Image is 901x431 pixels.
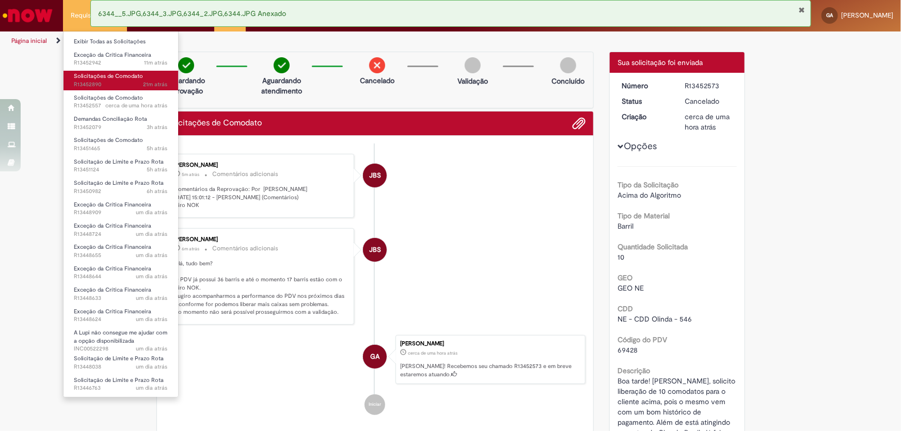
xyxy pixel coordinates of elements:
a: Página inicial [11,37,47,45]
span: um dia atrás [136,345,168,353]
span: GEO NE [618,283,644,293]
span: JBS [369,237,381,262]
p: Aguardando Aprovação [161,75,211,96]
div: [PERSON_NAME] [175,236,346,243]
p: Aguardando atendimento [257,75,307,96]
button: Adicionar anexos [572,117,586,130]
span: Solicitações de Comodato [74,94,143,102]
span: 5h atrás [147,166,168,173]
div: [PERSON_NAME] [175,162,346,168]
a: Aberto R13450982 : Solicitação de Limite e Prazo Rota [64,178,178,197]
div: [PERSON_NAME] [400,341,580,347]
span: Barril [618,221,634,231]
dt: Status [614,96,677,106]
span: Exceção da Crítica Financeira [74,308,151,315]
time: 26/08/2025 14:37:53 [136,230,168,238]
a: Aberto R13448909 : Exceção da Crítica Financeira [64,199,178,218]
time: 26/08/2025 14:28:49 [136,251,168,259]
div: Jacqueline Batista Shiota [363,238,387,262]
dt: Número [614,81,677,91]
span: R13452890 [74,81,168,89]
p: Cancelado [360,75,394,86]
span: Solicitação de Limite e Prazo Rota [74,355,164,362]
span: Solicitações de Comodato [74,72,143,80]
button: Fechar Notificação [799,6,805,14]
p: Validação [457,76,488,86]
span: 3h atrás [147,123,168,131]
time: 27/08/2025 09:41:08 [147,166,168,173]
span: cerca de uma hora atrás [408,350,457,356]
b: Tipo de Material [618,211,670,220]
b: CDD [618,304,633,313]
span: GA [827,12,833,19]
time: 26/08/2025 15:02:00 [136,209,168,216]
span: R13448655 [74,251,168,260]
a: Exibir Todas as Solicitações [64,36,178,47]
span: um dia atrás [136,230,168,238]
span: R13448909 [74,209,168,217]
span: Requisições [71,10,107,21]
span: GA [370,344,380,369]
a: Aberto R13448633 : Exceção da Crítica Financeira [64,284,178,304]
div: R13452573 [685,81,733,91]
a: Aberto R13446763 : Solicitação de Limite e Prazo Rota [64,375,178,394]
time: 26/08/2025 14:25:58 [136,294,168,302]
img: ServiceNow [1,5,54,26]
time: 27/08/2025 09:22:45 [147,187,168,195]
b: Código do PDV [618,335,667,344]
span: Exceção da Crítica Financeira [74,265,151,273]
span: um dia atrás [136,315,168,323]
a: Aberto R13443955 : Solicitação de Limite e Prazo Rota [64,396,178,415]
time: 26/08/2025 14:24:26 [136,315,168,323]
time: 27/08/2025 15:00:45 [182,246,200,252]
span: R13451124 [74,166,168,174]
span: JBS [369,163,381,188]
span: Exceção da Crítica Financeira [74,243,151,251]
span: R13448633 [74,294,168,302]
span: R13448038 [74,363,168,371]
p: Comentários da Reprovação: Por [PERSON_NAME] [DATE] 15:01:12 - [PERSON_NAME] (Comentários) Giro NOK [175,185,346,210]
a: Aberto R13452557 : Solicitações de Comodato [64,92,178,111]
a: Aberto R13452942 : Exceção da Crítica Financeira [64,50,178,69]
span: [PERSON_NAME] [841,11,893,20]
img: check-circle-green.png [178,57,194,73]
span: 6344__5.JPG,6344_3.JPG,6344_2.JPG,6344.JPG Anexado [99,9,287,18]
span: Exceção da Crítica Financeira [74,201,151,209]
time: 27/08/2025 14:55:17 [145,59,168,67]
span: um dia atrás [136,294,168,302]
img: remove.png [369,57,385,73]
a: Aberto R13451465 : Solicitações de Comodato [64,135,178,154]
span: R13448724 [74,230,168,238]
span: Solicitação de Limite e Prazo Rota [74,376,164,384]
span: R13448644 [74,273,168,281]
time: 27/08/2025 13:55:17 [685,112,730,132]
a: Aberto R13448655 : Exceção da Crítica Financeira [64,242,178,261]
time: 27/08/2025 10:27:55 [147,145,168,152]
span: 21m atrás [144,81,168,88]
time: 26/08/2025 13:56:02 [136,345,168,353]
b: Tipo da Solicitação [618,180,678,189]
span: Solicitação de Limite e Prazo Rota [74,158,164,166]
img: img-circle-grey.png [465,57,481,73]
span: Acima do Algoritmo [618,190,681,200]
a: Aberto R13448624 : Exceção da Crítica Financeira [64,306,178,325]
span: Exceção da Crítica Financeira [74,51,151,59]
b: GEO [618,273,633,282]
span: 6h atrás [147,187,168,195]
span: INC00522298 [74,345,168,353]
h2: Solicitações de Comodato Histórico de tíquete [165,119,262,128]
span: R13448624 [74,315,168,324]
span: 5m atrás [182,171,200,178]
span: Exceção da Crítica Financeira [74,222,151,230]
p: Concluído [551,76,584,86]
p: Olá, tudo bem? O PDV já possui 36 barris e até o momento 17 barris estão com o Giro NOK. Sugiro a... [175,260,346,316]
b: Descrição [618,366,650,375]
span: um dia atrás [136,363,168,371]
li: Giovana De Lima Alves [165,335,586,385]
time: 26/08/2025 08:48:45 [136,384,168,392]
span: Solicitação de Limite e Prazo Rota [74,179,164,187]
span: 11m atrás [145,59,168,67]
a: Aberto R13448724 : Exceção da Crítica Financeira [64,220,178,240]
div: 27/08/2025 13:55:17 [685,111,733,132]
span: um dia atrás [136,251,168,259]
